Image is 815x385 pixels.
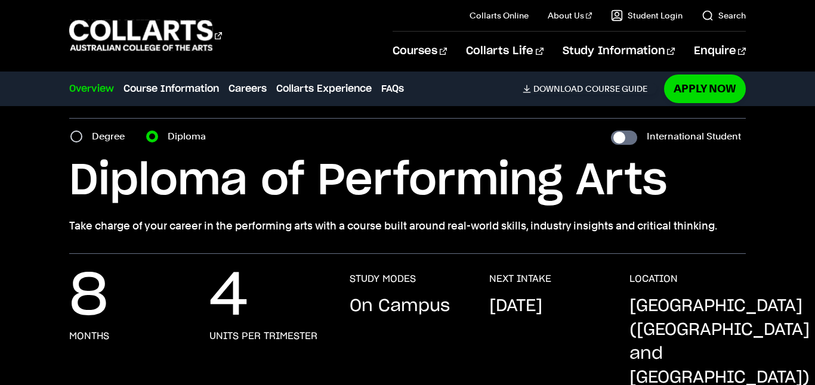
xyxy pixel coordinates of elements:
[124,82,219,96] a: Course Information
[276,82,372,96] a: Collarts Experience
[229,82,267,96] a: Careers
[381,82,404,96] a: FAQs
[489,294,542,318] p: [DATE]
[209,330,317,342] h3: units per trimester
[563,32,675,71] a: Study Information
[168,128,213,145] label: Diploma
[69,82,114,96] a: Overview
[393,32,447,71] a: Courses
[470,10,529,21] a: Collarts Online
[548,10,592,21] a: About Us
[611,10,683,21] a: Student Login
[702,10,746,21] a: Search
[69,330,109,342] h3: months
[69,154,746,208] h1: Diploma of Performing Arts
[629,273,678,285] h3: LOCATION
[466,32,543,71] a: Collarts Life
[209,273,248,321] p: 4
[533,83,583,94] span: Download
[350,273,416,285] h3: STUDY MODES
[647,128,741,145] label: International Student
[69,273,108,321] p: 8
[350,294,450,318] p: On Campus
[69,218,746,234] p: Take charge of your career in the performing arts with a course built around real-world skills, i...
[664,74,746,103] a: Apply Now
[694,32,746,71] a: Enquire
[523,83,657,94] a: DownloadCourse Guide
[489,273,551,285] h3: NEXT INTAKE
[69,18,222,52] div: Go to homepage
[92,128,132,145] label: Degree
